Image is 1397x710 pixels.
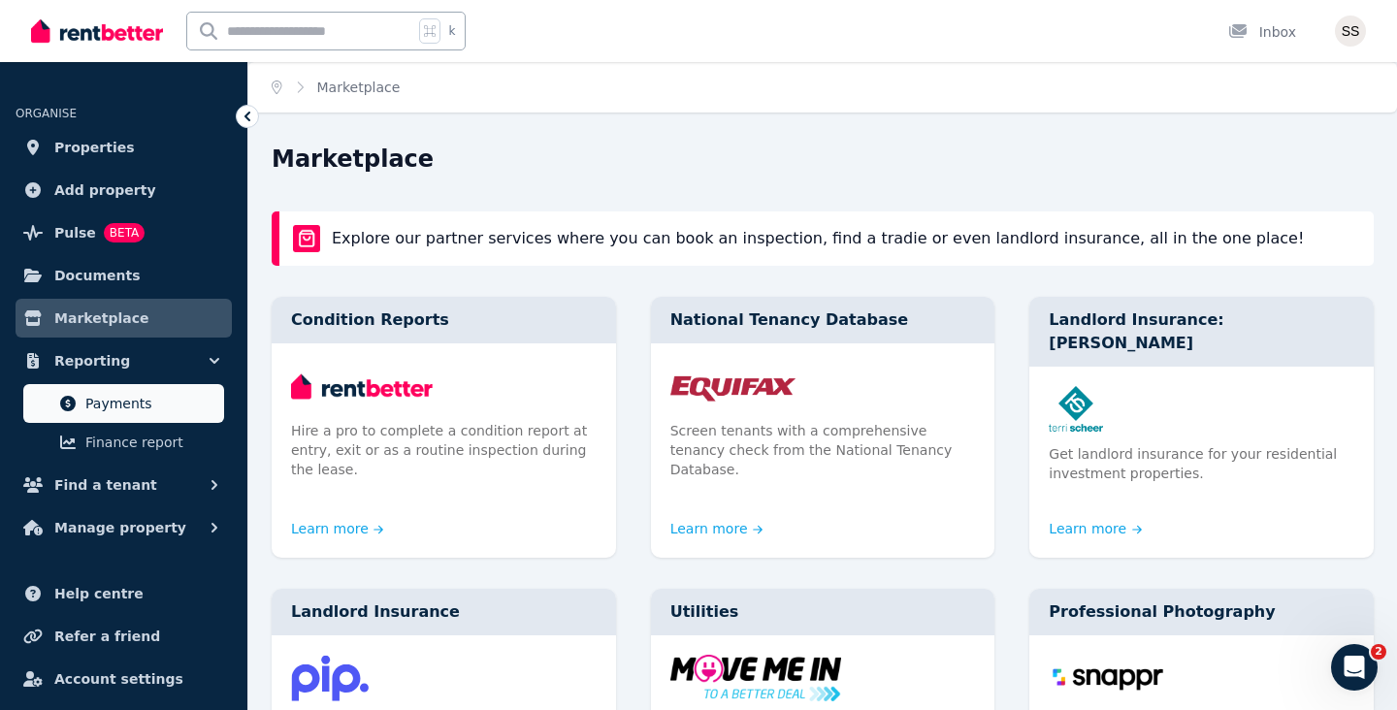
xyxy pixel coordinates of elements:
img: Landlord Insurance: Terri Scheer [1049,386,1354,433]
span: BETA [104,223,145,242]
span: Payments [85,392,216,415]
iframe: Intercom live chat [1331,644,1378,691]
div: Condition Reports [272,297,616,343]
p: Screen tenants with a comprehensive tenancy check from the National Tenancy Database. [670,421,976,479]
span: Find a tenant [54,473,157,497]
div: Landlord Insurance: [PERSON_NAME] [1029,297,1374,367]
span: Manage property [54,516,186,539]
a: Help centre [16,574,232,613]
p: Get landlord insurance for your residential investment properties. [1049,444,1354,483]
a: Learn more [670,519,763,538]
span: Marketplace [54,307,148,330]
span: Finance report [85,431,216,454]
div: Landlord Insurance [272,589,616,635]
span: Add property [54,178,156,202]
img: rentBetter Marketplace [293,225,320,252]
a: Add property [16,171,232,210]
button: Manage property [16,508,232,547]
a: PulseBETA [16,213,232,252]
a: Account settings [16,660,232,698]
img: RentBetter [31,16,163,46]
a: Finance report [23,423,224,462]
div: Utilities [651,589,995,635]
img: Landlord Insurance [291,655,597,701]
img: Professional Photography [1049,655,1354,701]
a: Documents [16,256,232,295]
span: ORGANISE [16,107,77,120]
span: Help centre [54,582,144,605]
span: Pulse [54,221,96,244]
span: Account settings [54,667,183,691]
img: Utilities [670,655,976,701]
h1: Marketplace [272,144,434,175]
a: Refer a friend [16,617,232,656]
span: Reporting [54,349,130,372]
a: Marketplace [16,299,232,338]
span: Properties [54,136,135,159]
a: Learn more [1049,519,1142,538]
div: National Tenancy Database [651,297,995,343]
button: Find a tenant [16,466,232,504]
p: Hire a pro to complete a condition report at entry, exit or as a routine inspection during the le... [291,421,597,479]
a: Payments [23,384,224,423]
span: Documents [54,264,141,287]
span: Marketplace [317,78,401,97]
button: Reporting [16,341,232,380]
span: Refer a friend [54,625,160,648]
a: Learn more [291,519,384,538]
span: 2 [1371,644,1386,660]
a: Properties [16,128,232,167]
img: Condition Reports [291,363,597,409]
img: Shashanka Saurav [1335,16,1366,47]
p: Explore our partner services where you can book an inspection, find a tradie or even landlord ins... [332,227,1304,250]
div: Professional Photography [1029,589,1374,635]
div: Inbox [1228,22,1296,42]
nav: Breadcrumb [248,62,423,113]
img: National Tenancy Database [670,363,976,409]
span: k [448,23,455,39]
